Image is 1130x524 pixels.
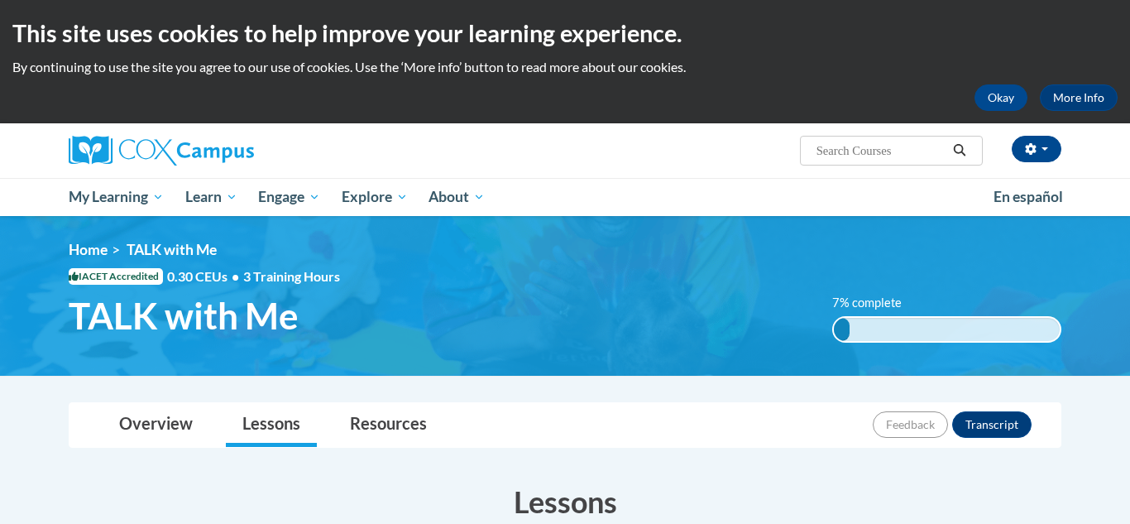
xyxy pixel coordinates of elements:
[44,178,1086,216] div: Main menu
[185,187,237,207] span: Learn
[12,17,1118,50] h2: This site uses cookies to help improve your learning experience.
[258,187,320,207] span: Engage
[167,267,243,286] span: 0.30 CEUs
[243,268,340,284] span: 3 Training Hours
[1040,84,1118,111] a: More Info
[69,481,1061,522] h3: Lessons
[69,241,108,258] a: Home
[175,178,248,216] a: Learn
[974,84,1027,111] button: Okay
[69,268,163,285] span: IACET Accredited
[429,187,485,207] span: About
[69,294,299,338] span: TALK with Me
[419,178,496,216] a: About
[994,188,1063,205] span: En español
[12,58,1118,76] p: By continuing to use the site you agree to our use of cookies. Use the ‘More info’ button to read...
[342,187,408,207] span: Explore
[226,403,317,447] a: Lessons
[834,318,850,341] div: 7% complete
[873,411,948,438] button: Feedback
[247,178,331,216] a: Engage
[103,403,209,447] a: Overview
[331,178,419,216] a: Explore
[58,178,175,216] a: My Learning
[69,136,383,166] a: Cox Campus
[983,180,1074,214] a: En español
[947,141,972,161] button: Search
[832,294,927,312] label: 7% complete
[69,136,254,166] img: Cox Campus
[333,403,443,447] a: Resources
[815,141,947,161] input: Search Courses
[232,268,239,284] span: •
[952,411,1032,438] button: Transcript
[127,241,217,258] span: TALK with Me
[69,187,164,207] span: My Learning
[1012,136,1061,162] button: Account Settings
